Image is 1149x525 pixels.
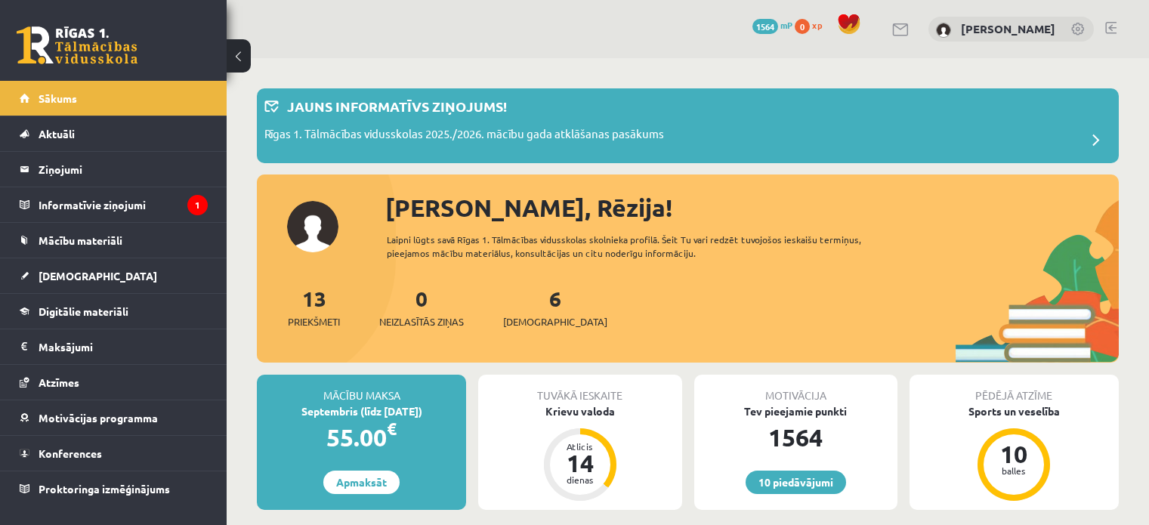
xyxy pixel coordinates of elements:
a: Aktuāli [20,116,208,151]
span: Priekšmeti [288,314,340,329]
div: Septembris (līdz [DATE]) [257,403,466,419]
span: xp [812,19,822,31]
a: Motivācijas programma [20,400,208,435]
span: € [387,418,397,440]
span: Motivācijas programma [39,411,158,425]
a: Apmaksāt [323,471,400,494]
a: Rīgas 1. Tālmācības vidusskola [17,26,137,64]
p: Rīgas 1. Tālmācības vidusskolas 2025./2026. mācību gada atklāšanas pasākums [264,125,664,147]
span: mP [780,19,792,31]
div: 14 [558,451,603,475]
a: Jauns informatīvs ziņojums! Rīgas 1. Tālmācības vidusskolas 2025./2026. mācību gada atklāšanas pa... [264,96,1111,156]
div: Tuvākā ieskaite [478,375,681,403]
div: 55.00 [257,419,466,456]
a: Ziņojumi [20,152,208,187]
a: Informatīvie ziņojumi1 [20,187,208,222]
img: Rēzija Blūma [936,23,951,38]
a: Mācību materiāli [20,223,208,258]
span: Atzīmes [39,375,79,389]
legend: Maksājumi [39,329,208,364]
a: [PERSON_NAME] [961,21,1055,36]
a: 13Priekšmeti [288,285,340,329]
span: 1564 [752,19,778,34]
a: 0Neizlasītās ziņas [379,285,464,329]
a: Konferences [20,436,208,471]
span: [DEMOGRAPHIC_DATA] [39,269,157,283]
a: Digitālie materiāli [20,294,208,329]
a: Atzīmes [20,365,208,400]
a: 6[DEMOGRAPHIC_DATA] [503,285,607,329]
div: Atlicis [558,442,603,451]
span: Sākums [39,91,77,105]
span: Proktoringa izmēģinājums [39,482,170,496]
a: Sākums [20,81,208,116]
span: Mācību materiāli [39,233,122,247]
div: balles [991,466,1036,475]
div: Tev pieejamie punkti [694,403,897,419]
div: Pēdējā atzīme [910,375,1119,403]
legend: Informatīvie ziņojumi [39,187,208,222]
a: Krievu valoda Atlicis 14 dienas [478,403,681,503]
a: Proktoringa izmēģinājums [20,471,208,506]
span: Neizlasītās ziņas [379,314,464,329]
span: Konferences [39,446,102,460]
i: 1 [187,195,208,215]
a: [DEMOGRAPHIC_DATA] [20,258,208,293]
span: 0 [795,19,810,34]
div: Mācību maksa [257,375,466,403]
a: Maksājumi [20,329,208,364]
a: 10 piedāvājumi [746,471,846,494]
a: Sports un veselība 10 balles [910,403,1119,503]
div: Krievu valoda [478,403,681,419]
div: Laipni lūgts savā Rīgas 1. Tālmācības vidusskolas skolnieka profilā. Šeit Tu vari redzēt tuvojošo... [387,233,904,260]
div: dienas [558,475,603,484]
p: Jauns informatīvs ziņojums! [287,96,507,116]
div: 1564 [694,419,897,456]
span: Digitālie materiāli [39,304,128,318]
span: [DEMOGRAPHIC_DATA] [503,314,607,329]
div: Sports un veselība [910,403,1119,419]
div: 10 [991,442,1036,466]
a: 0 xp [795,19,829,31]
legend: Ziņojumi [39,152,208,187]
div: [PERSON_NAME], Rēzija! [385,190,1119,226]
div: Motivācija [694,375,897,403]
a: 1564 mP [752,19,792,31]
span: Aktuāli [39,127,75,141]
